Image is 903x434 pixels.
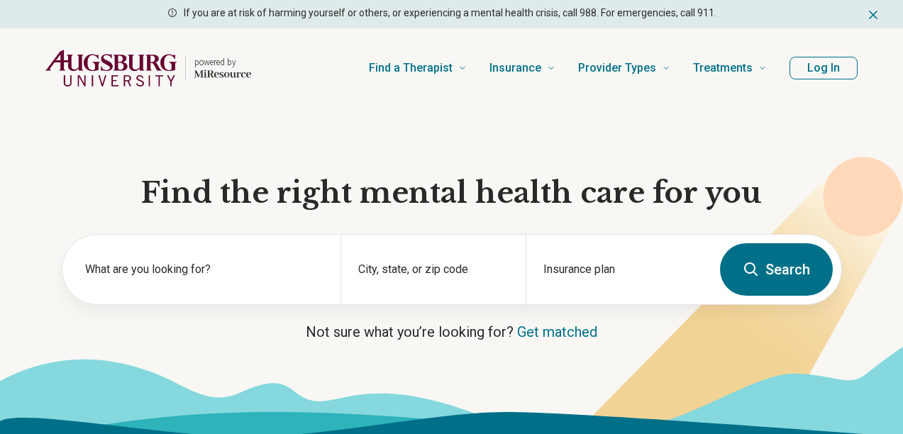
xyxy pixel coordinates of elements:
span: Insurance [489,58,541,78]
a: Provider Types [578,40,670,96]
p: If you are at risk of harming yourself or others, or experiencing a mental health crisis, call 98... [184,6,716,21]
span: Treatments [693,58,753,78]
span: Find a Therapist [369,58,453,78]
a: Insurance [489,40,555,96]
button: Dismiss [866,6,880,23]
p: Not sure what you’re looking for? [62,322,842,342]
a: Home page [45,45,251,91]
a: Get matched [517,323,597,340]
button: Search [720,243,833,296]
span: Provider Types [578,58,656,78]
a: Treatments [693,40,767,96]
button: Log In [790,57,858,79]
a: Find a Therapist [369,40,467,96]
h1: Find the right mental health care for you [62,174,842,211]
label: What are you looking for? [85,261,323,278]
p: powered by [194,57,251,68]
